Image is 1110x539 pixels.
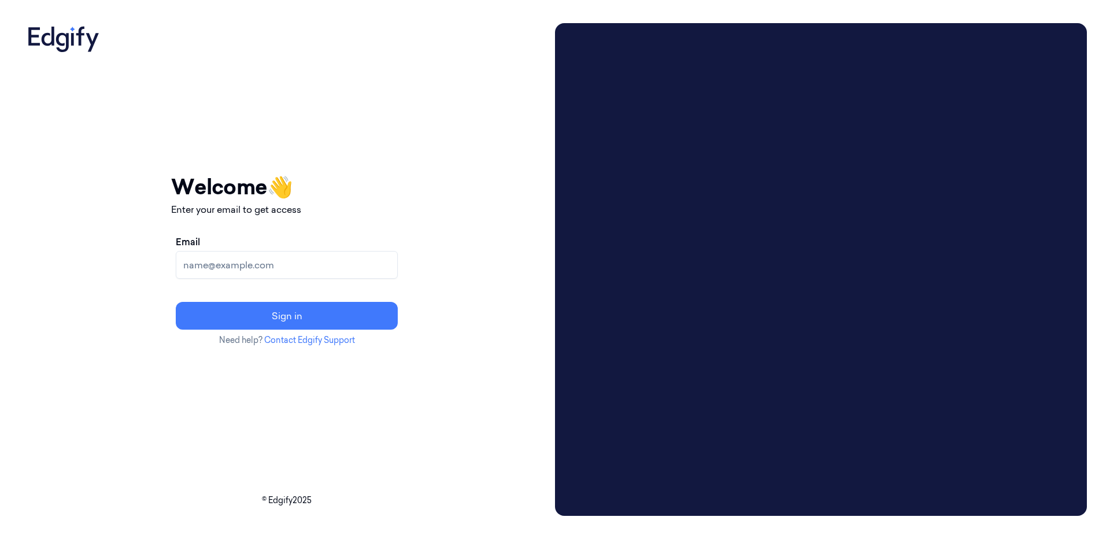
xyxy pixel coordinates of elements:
p: © Edgify 2025 [23,494,550,507]
h1: Welcome 👋 [171,171,402,202]
p: Enter your email to get access [171,202,402,216]
input: name@example.com [176,251,398,279]
label: Email [176,235,200,249]
p: Need help? [171,334,402,346]
button: Sign in [176,302,398,330]
a: Contact Edgify Support [264,335,355,345]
